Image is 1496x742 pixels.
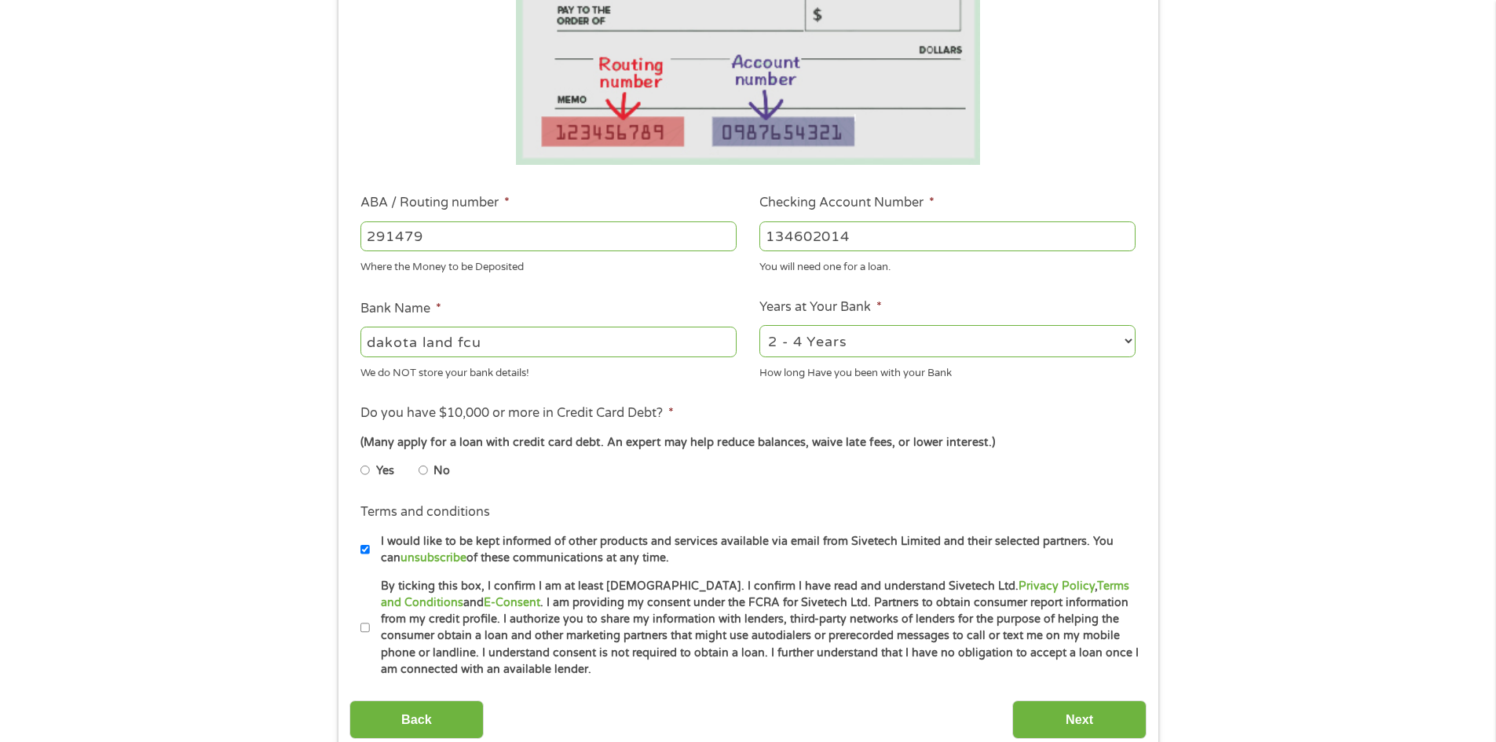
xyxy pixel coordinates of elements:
[360,254,737,276] div: Where the Money to be Deposited
[381,579,1129,609] a: Terms and Conditions
[759,195,935,211] label: Checking Account Number
[759,254,1136,276] div: You will need one for a loan.
[376,462,394,480] label: Yes
[370,578,1140,678] label: By ticking this box, I confirm I am at least [DEMOGRAPHIC_DATA]. I confirm I have read and unders...
[360,221,737,251] input: 263177916
[759,221,1136,251] input: 345634636
[759,360,1136,381] div: How long Have you been with your Bank
[360,405,674,422] label: Do you have $10,000 or more in Credit Card Debt?
[484,596,540,609] a: E-Consent
[349,700,484,739] input: Back
[360,195,510,211] label: ABA / Routing number
[1019,579,1095,593] a: Privacy Policy
[360,301,441,317] label: Bank Name
[759,299,882,316] label: Years at Your Bank
[360,360,737,381] div: We do NOT store your bank details!
[433,462,450,480] label: No
[401,551,466,565] a: unsubscribe
[360,504,490,521] label: Terms and conditions
[370,533,1140,567] label: I would like to be kept informed of other products and services available via email from Sivetech...
[1012,700,1147,739] input: Next
[360,434,1135,451] div: (Many apply for a loan with credit card debt. An expert may help reduce balances, waive late fees...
